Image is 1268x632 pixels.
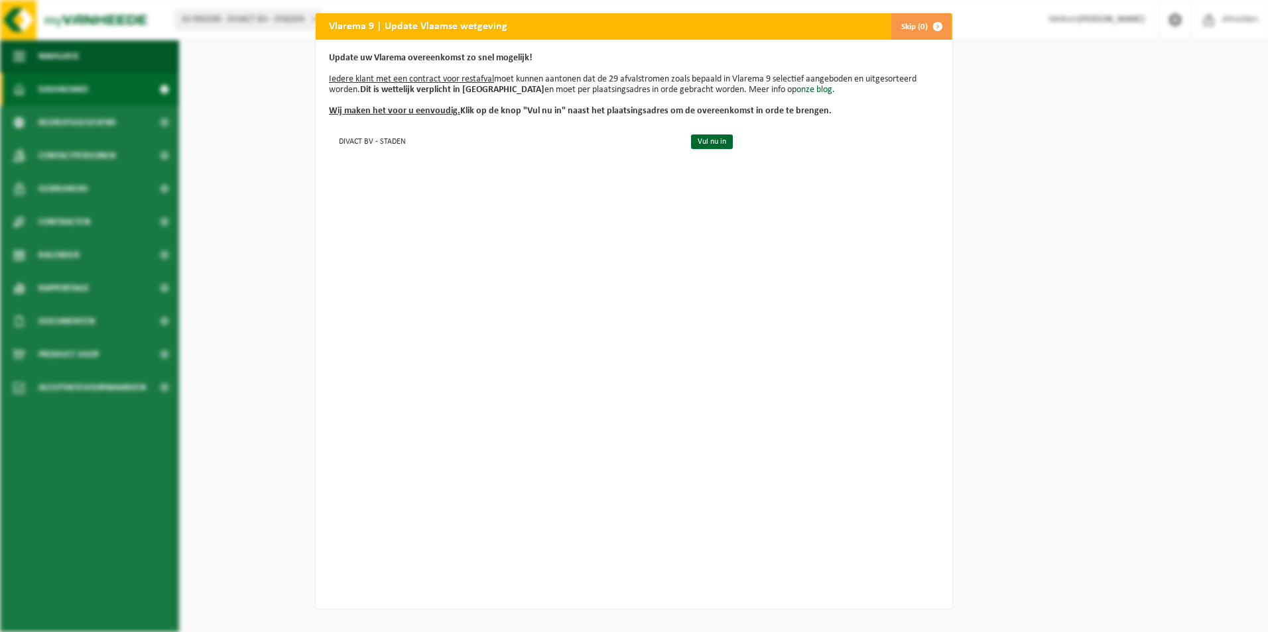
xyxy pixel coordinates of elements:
[329,106,460,116] u: Wij maken het voor u eenvoudig.
[329,130,680,152] td: DIVACT BV - STADEN
[796,85,835,95] a: onze blog.
[329,53,939,117] p: moet kunnen aantonen dat de 29 afvalstromen zoals bepaald in Vlarema 9 selectief aangeboden en ui...
[329,106,832,116] b: Klik op de knop "Vul nu in" naast het plaatsingsadres om de overeenkomst in orde te brengen.
[329,74,494,84] u: Iedere klant met een contract voor restafval
[891,13,951,40] button: Skip (0)
[316,13,521,38] h2: Vlarema 9 | Update Vlaamse wetgeving
[691,134,733,149] a: Vul nu in
[360,85,544,95] b: Dit is wettelijk verplicht in [GEOGRAPHIC_DATA]
[329,53,533,63] b: Update uw Vlarema overeenkomst zo snel mogelijk!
